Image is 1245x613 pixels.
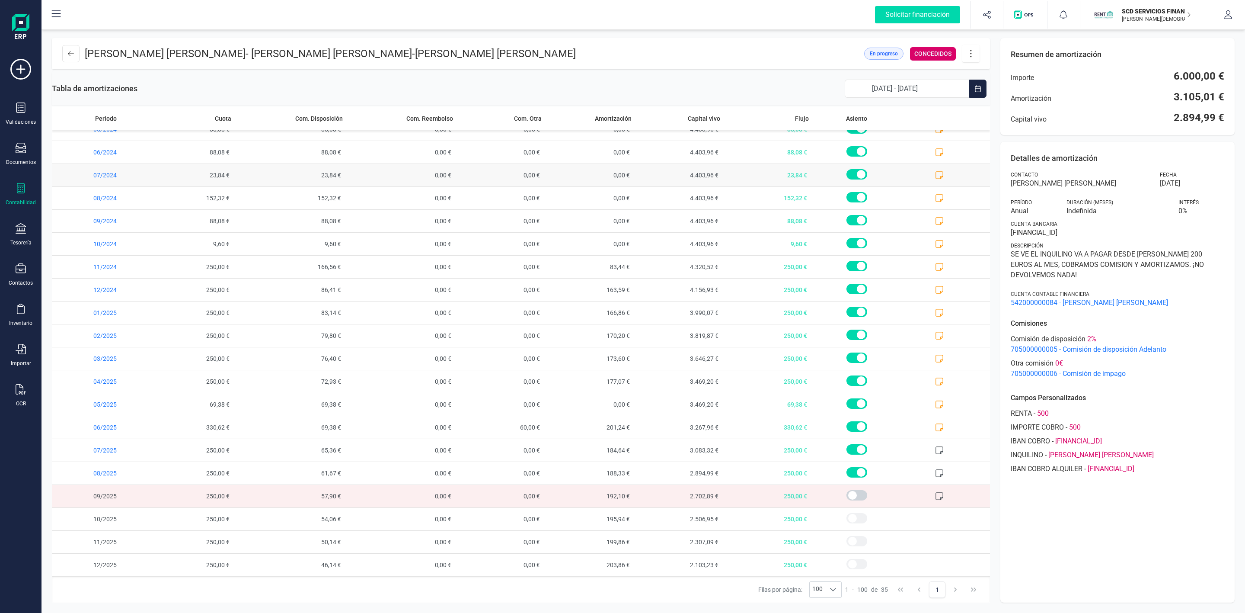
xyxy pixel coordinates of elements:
div: - [1011,422,1224,433]
span: 0,00 € [456,370,545,393]
span: 0,00 € [346,554,456,576]
span: 250,00 € [146,302,235,324]
span: 250,00 € [724,531,812,553]
span: 05/2025 [52,393,146,416]
span: 50,14 € [235,531,347,553]
span: Capital vivo [1011,114,1047,125]
span: 705000000005 - Comisión de disposición Adelanto [1011,344,1224,355]
span: 60,00 € [456,416,545,439]
span: 11/2025 [52,531,146,553]
div: CONCEDIDOS [910,47,956,61]
span: 69,38 € [235,416,347,439]
span: 250,00 € [724,370,812,393]
span: 500 [1069,422,1081,433]
span: 3.646,27 € [635,347,724,370]
span: 06/2024 [52,141,146,164]
span: 57,90 € [235,485,347,507]
span: 03/2025 [52,347,146,370]
span: 4.403,96 € [635,187,724,209]
span: 163,59 € [545,279,635,301]
span: 0,00 € [346,256,456,278]
span: 0,00 € [456,210,545,232]
span: 705000000006 - Comisión de impago [1011,369,1224,379]
span: 3.105,01 € [1174,90,1224,104]
span: 201,24 € [545,416,635,439]
span: 152,32 € [235,187,347,209]
span: 0,00 € [545,210,635,232]
span: 250,00 € [724,279,812,301]
span: Com. Otra [514,114,542,123]
span: 100 [857,585,868,594]
span: [FINANCIAL_ID] [1011,228,1224,238]
span: 69,38 € [724,393,812,416]
span: 69,38 € [146,393,235,416]
span: 250,00 € [146,347,235,370]
span: Cuenta bancaria [1011,221,1057,228]
span: 0,00 € [456,508,545,530]
span: 35 [881,585,888,594]
span: 10/2024 [52,233,146,255]
span: 173,60 € [545,347,635,370]
span: 250,00 € [146,279,235,301]
span: SE VE EL INQUILINO VA A PAGAR DESDE [PERSON_NAME] 200 EUROS AL MES, COBRAMOS COMISION Y AMORTIZAM... [1011,249,1224,280]
span: [PERSON_NAME] [PERSON_NAME] [415,48,576,60]
button: Solicitar financiación [865,1,970,29]
span: 0,00 € [456,164,545,186]
span: 250,00 € [146,439,235,462]
span: 203,86 € [545,554,635,576]
span: 76,40 € [235,347,347,370]
span: 3.990,07 € [635,302,724,324]
span: Fecha [1160,171,1177,178]
span: 250,00 € [146,256,235,278]
span: Amortización [1011,93,1051,104]
span: 0,00 € [346,439,456,462]
span: 195,94 € [545,508,635,530]
span: 3.469,20 € [635,393,724,416]
div: - [1011,464,1224,474]
span: 250,00 € [724,256,812,278]
span: 250,00 € [146,370,235,393]
span: 0 € [1055,358,1063,369]
span: 79,80 € [235,324,347,347]
span: 09/2024 [52,210,146,232]
span: Duración (MESES) [1066,199,1113,206]
span: 04/2025 [52,370,146,393]
span: 250,00 € [724,485,812,507]
span: 250,00 € [146,462,235,485]
span: 0,00 € [545,187,635,209]
span: 88,08 € [146,141,235,164]
span: 1 [845,585,849,594]
span: 88,08 € [724,141,812,164]
button: Previous Page [911,581,927,598]
span: 0,00 € [456,439,545,462]
span: 0,00 € [346,531,456,553]
span: 3.819,87 € [635,324,724,347]
span: 2.506,95 € [635,508,724,530]
div: Documentos [6,159,36,166]
span: Cuenta contable financiera [1011,291,1089,298]
span: 9,60 € [235,233,347,255]
span: 0,00 € [346,279,456,301]
span: 330,62 € [146,416,235,439]
span: Tabla de amortizaciones [52,83,137,95]
span: Cuota [215,114,231,123]
div: Filas por página: [758,581,842,598]
span: 54,06 € [235,508,347,530]
span: 23,84 € [235,164,347,186]
span: 2.894,99 € [1174,111,1224,125]
span: IMPORTE COBRO [1011,422,1064,433]
span: Anual [1011,206,1057,216]
button: SCSCD SERVICIOS FINANCIEROS SL[PERSON_NAME][DEMOGRAPHIC_DATA][DEMOGRAPHIC_DATA] [1091,1,1201,29]
span: IBAN COBRO ALQUILER [1011,464,1082,474]
span: 0,00 € [346,164,456,186]
div: - [1011,408,1224,419]
span: RENTA [1011,408,1032,419]
span: 250,00 € [146,508,235,530]
span: 100 [810,582,825,597]
span: 02/2025 [52,324,146,347]
img: Logo de OPS [1014,10,1037,19]
p: SCD SERVICIOS FINANCIEROS SL [1122,7,1191,16]
span: 07/2025 [52,439,146,462]
div: Contactos [9,279,33,286]
span: Com. Reembolso [406,114,453,123]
